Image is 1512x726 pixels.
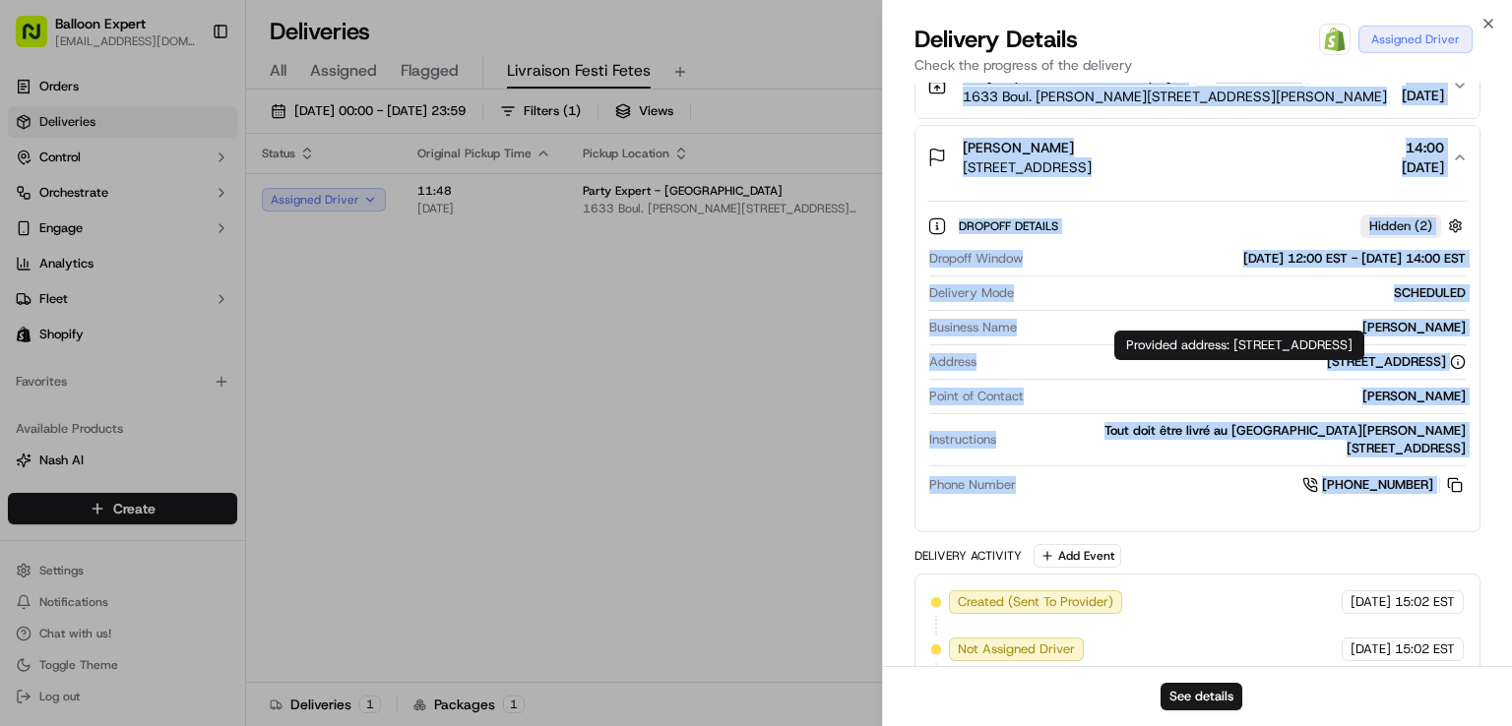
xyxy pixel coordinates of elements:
[67,208,249,223] div: We're available if you need us!
[166,287,182,303] div: 💻
[914,55,1480,75] p: Check the progress of the delivery
[1351,640,1391,658] span: [DATE]
[1402,138,1444,157] span: 14:00
[51,127,354,148] input: Got a question? Start typing here...
[1302,474,1466,496] a: [PHONE_NUMBER]
[20,79,358,110] p: Welcome 👋
[963,157,1092,177] span: [STREET_ADDRESS]
[958,640,1075,658] span: Not Assigned Driver
[1022,284,1466,302] div: SCHEDULED
[20,287,35,303] div: 📗
[1161,683,1242,710] button: See details
[915,126,1480,189] button: [PERSON_NAME][STREET_ADDRESS]14:00[DATE]
[1402,157,1444,177] span: [DATE]
[186,285,316,305] span: API Documentation
[1327,353,1466,371] div: [STREET_ADDRESS]
[139,333,238,348] a: Powered byPylon
[1395,640,1455,658] span: 15:02 EST
[1034,544,1121,568] button: Add Event
[335,194,358,217] button: Start new chat
[915,189,1480,531] div: [PERSON_NAME][STREET_ADDRESS]14:00[DATE]
[1032,388,1466,405] div: [PERSON_NAME]
[196,333,238,348] span: Pylon
[1395,593,1455,611] span: 15:02 EST
[20,188,55,223] img: 1736555255976-a54dd68f-1ca7-489b-9aae-adbdc363a1c4
[914,24,1078,55] span: Delivery Details
[1323,28,1347,51] img: Shopify
[915,53,1480,118] button: Party Expert - Laval Store Employee319682970321633 Boul. [PERSON_NAME][STREET_ADDRESS][PERSON_NAM...
[963,87,1387,106] span: 1633 Boul. [PERSON_NAME][STREET_ADDRESS][PERSON_NAME]
[929,250,1023,268] span: Dropoff Window
[1369,217,1432,235] span: Hidden ( 2 )
[1025,319,1466,336] div: [PERSON_NAME]
[1031,250,1466,268] div: [DATE] 12:00 EST - [DATE] 14:00 EST
[914,548,1022,564] div: Delivery Activity
[929,353,976,371] span: Address
[1114,331,1364,360] div: Provided address: [STREET_ADDRESS]
[929,284,1014,302] span: Delivery Mode
[929,476,1016,494] span: Phone Number
[20,20,59,59] img: Nash
[39,285,151,305] span: Knowledge Base
[1319,24,1351,55] a: Shopify
[1004,422,1466,457] div: Tout doit être livré au [GEOGRAPHIC_DATA][PERSON_NAME] [STREET_ADDRESS]
[1351,593,1391,611] span: [DATE]
[158,277,324,313] a: 💻API Documentation
[929,388,1024,405] span: Point of Contact
[67,188,323,208] div: Start new chat
[959,218,1062,234] span: Dropoff Details
[958,593,1113,611] span: Created (Sent To Provider)
[1402,86,1444,105] span: [DATE]
[963,138,1074,157] span: [PERSON_NAME]
[1360,213,1468,238] button: Hidden (2)
[12,277,158,313] a: 📗Knowledge Base
[1322,476,1433,494] span: [PHONE_NUMBER]
[929,319,1017,336] span: Business Name
[929,431,996,449] span: Instructions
